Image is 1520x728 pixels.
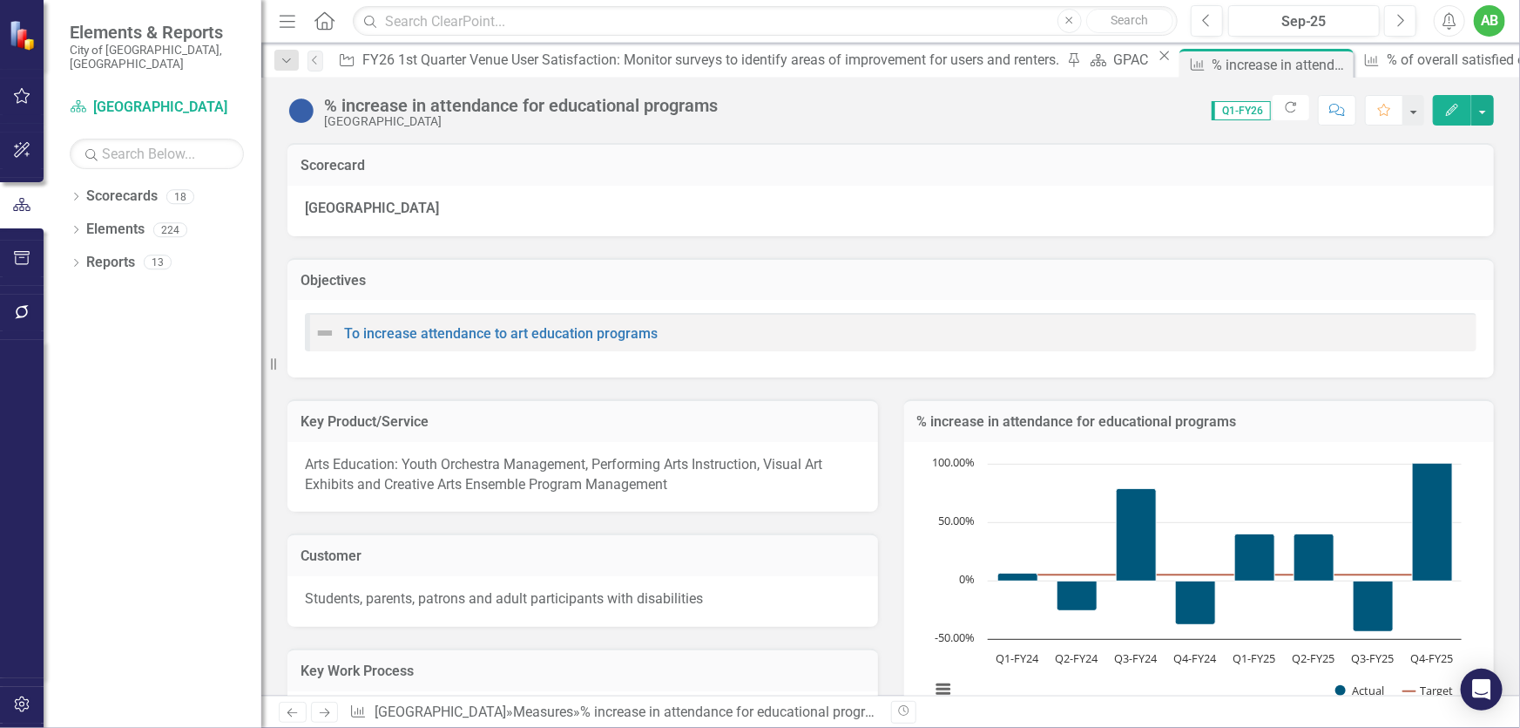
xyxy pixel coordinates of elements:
[1212,101,1271,120] span: Q1-FY26
[996,650,1039,666] text: Q1-FY24
[70,98,244,118] a: [GEOGRAPHIC_DATA]
[153,222,187,237] div: 224
[301,158,1481,173] h3: Scorecard
[1474,5,1505,37] button: AB
[1234,534,1274,581] path: Q1-FY25, 40. Actual.
[1410,650,1453,666] text: Q4-FY25
[1116,488,1156,581] path: Q3-FY24, 79. Actual.
[324,115,718,128] div: [GEOGRAPHIC_DATA]
[1057,581,1097,610] path: Q2-FY24, -26. Actual.
[1353,581,1393,631] path: Q3-FY25, -44. Actual.
[305,589,861,609] p: Students, parents, patrons and adult participants with disabilities
[1403,683,1454,697] button: Show Target
[1113,49,1153,71] div: GPAC
[1114,650,1158,666] text: Q3-FY24
[938,513,975,528] text: 50.00%
[1086,9,1173,33] button: Search
[997,573,1037,581] path: Q1-FY24, 6.65. Actual.
[362,49,1063,71] div: FY26 1st Quarter Venue User Satisfaction: Monitor surveys to identify areas of improvement for us...
[1175,581,1215,624] path: Q4-FY24, -38. Actual.
[332,49,1063,71] a: FY26 1st Quarter Venue User Satisfaction: Monitor surveys to identify areas of improvement for us...
[580,704,892,720] div: % increase in attendance for educational programs
[70,139,244,169] input: Search Below...
[9,20,39,51] img: ClearPoint Strategy
[959,571,975,587] text: 0%
[144,255,172,270] div: 13
[1294,534,1334,581] path: Q2-FY25, 40. Actual.
[922,455,1470,717] svg: Interactive chart
[1173,650,1217,666] text: Q4-FY24
[1055,650,1098,666] text: Q2-FY24
[1234,11,1375,32] div: Sep-25
[1292,650,1334,666] text: Q2-FY25
[70,43,244,71] small: City of [GEOGRAPHIC_DATA], [GEOGRAPHIC_DATA]
[1461,669,1503,711] div: Open Intercom Messenger
[935,629,975,645] text: -50.00%
[86,253,135,273] a: Reports
[917,414,1482,430] h3: % increase in attendance for educational programs
[349,703,877,723] div: » »
[353,6,1177,37] input: Search ClearPoint...
[1412,160,1452,581] path: Q4-FY25, 360. Actual.
[1233,650,1275,666] text: Q1-FY25
[932,454,975,470] text: 100.00%
[1213,54,1349,76] div: % increase in attendance for educational programs
[301,414,865,430] h3: Key Product/Service
[931,677,956,701] button: View chart menu, Chart
[1351,650,1394,666] text: Q3-FY25
[1111,13,1148,27] span: Search
[324,96,718,115] div: % increase in attendance for educational programs
[314,323,335,344] img: Not Defined
[922,455,1477,717] div: Chart. Highcharts interactive chart.
[301,663,865,679] h3: Key Work Process
[344,325,658,342] a: To increase attendance to art education programs
[301,548,865,564] h3: Customer
[1228,5,1381,37] button: Sep-25
[287,97,315,125] img: No Information
[301,273,1481,289] h3: Objectives
[375,704,506,720] a: [GEOGRAPHIC_DATA]
[1084,49,1153,71] a: GPAC
[86,187,158,207] a: Scorecards
[86,220,145,240] a: Elements
[1335,683,1384,697] button: Show Actual
[166,189,194,204] div: 18
[305,200,439,216] strong: [GEOGRAPHIC_DATA]
[513,704,573,720] a: Measures
[70,22,244,43] span: Elements & Reports
[305,455,861,495] p: Arts Education: Youth Orchestra Management, Performing Arts Instruction, Visual Art Exhibits and ...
